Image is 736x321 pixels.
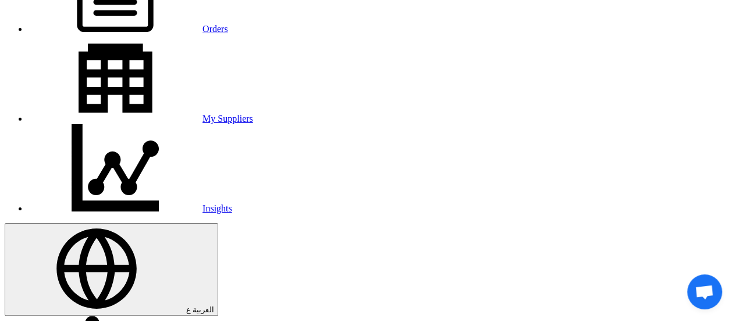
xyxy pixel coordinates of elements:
[186,305,191,314] span: ع
[28,24,228,34] a: Orders
[5,223,218,316] button: العربية ع
[687,274,722,309] a: Open chat
[28,114,253,124] a: My Suppliers
[193,305,214,314] span: العربية
[28,203,232,213] a: Insights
